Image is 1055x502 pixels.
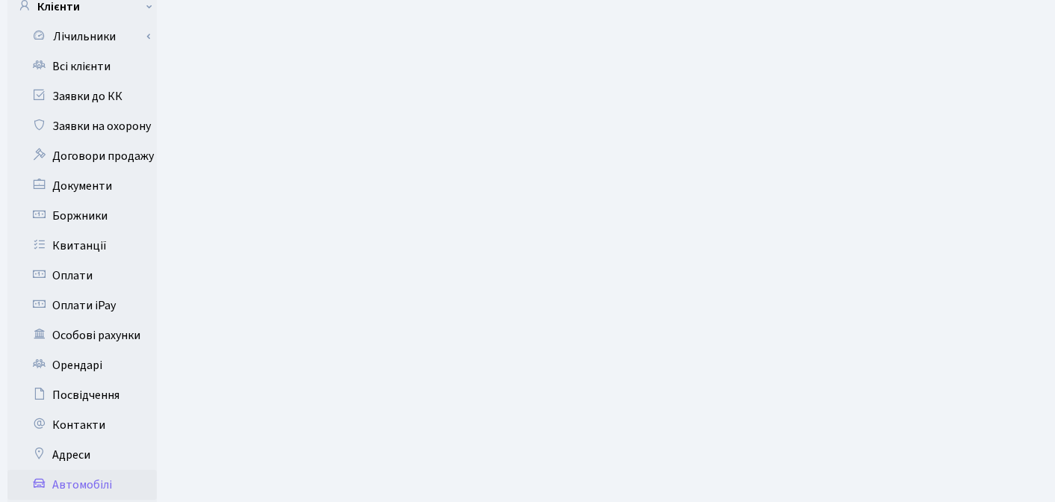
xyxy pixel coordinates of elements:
[7,81,157,111] a: Заявки до КК
[7,171,157,201] a: Документи
[7,320,157,350] a: Особові рахунки
[7,380,157,410] a: Посвідчення
[17,22,157,52] a: Лічильники
[7,291,157,320] a: Оплати iPay
[7,111,157,141] a: Заявки на охорону
[7,410,157,440] a: Контакти
[7,201,157,231] a: Боржники
[7,440,157,470] a: Адреси
[7,231,157,261] a: Квитанції
[7,52,157,81] a: Всі клієнти
[7,470,157,500] a: Автомобілі
[7,141,157,171] a: Договори продажу
[7,350,157,380] a: Орендарі
[7,261,157,291] a: Оплати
